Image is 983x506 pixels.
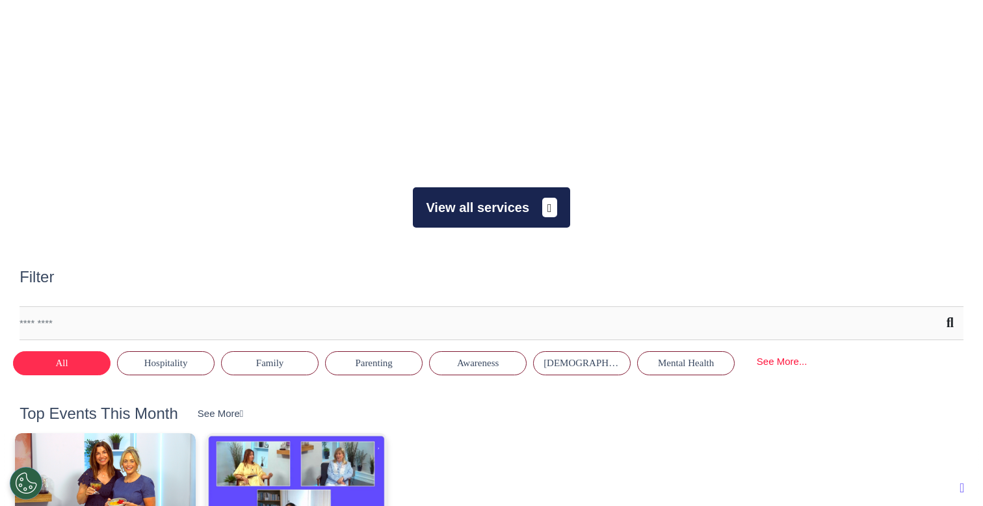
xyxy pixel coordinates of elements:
[637,351,735,375] button: Mental Health
[20,268,54,287] h2: Filter
[20,405,178,423] h2: Top Events This Month
[741,350,822,374] div: See More...
[10,467,42,499] button: Open Preferences
[429,351,527,375] button: Awareness
[413,187,570,228] button: View all services
[325,351,423,375] button: Parenting
[533,351,631,375] button: [DEMOGRAPHIC_DATA] Health
[117,351,215,375] button: Hospitality
[198,406,244,421] div: See More
[221,351,319,375] button: Family
[13,351,111,375] button: All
